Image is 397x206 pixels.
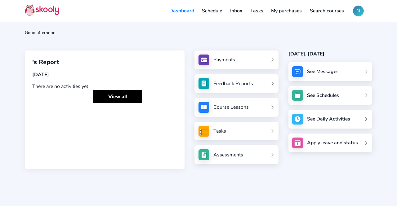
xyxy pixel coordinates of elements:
a: Feedback Reports [198,78,274,89]
a: See Daily Activities [288,110,372,129]
img: activity.jpg [292,114,303,125]
img: assessments.jpg [198,149,209,160]
img: tasksForMpWeb.png [198,126,209,137]
div: [DATE], [DATE] [288,50,372,57]
a: See Schedules [288,86,372,105]
a: Assessments [198,149,274,160]
button: Nchevron down outline [353,6,372,16]
a: Tasks [198,126,274,137]
div: [DATE] [32,71,177,78]
div: Tasks [213,128,226,134]
a: Dashboard [165,6,198,16]
div: Payments [213,56,235,63]
a: Search courses [306,6,348,16]
img: see_atten.jpg [198,78,209,89]
div: Assessments [213,151,243,158]
a: View all [93,90,142,103]
img: schedule.jpg [292,90,303,101]
div: Feedback Reports [213,80,253,87]
a: My purchases [267,6,306,16]
div: Apply leave and status [307,139,358,146]
div: See Messages [307,68,339,75]
a: Inbox [226,6,246,16]
img: Skooly [25,4,59,16]
a: Payments [198,55,274,65]
div: Good afternoon, [25,30,372,36]
a: Tasks [246,6,267,16]
img: apply_leave.jpg [292,138,303,148]
img: courses.jpg [198,102,209,113]
a: Course Lessons [198,102,274,113]
div: There are no activities yet [32,83,177,90]
a: Apply leave and status [288,134,372,152]
div: See Daily Activities [307,116,350,122]
span: 's Report [32,58,59,66]
a: Schedule [198,6,226,16]
img: messages.jpg [292,66,303,77]
div: Course Lessons [213,104,249,111]
div: See Schedules [307,92,339,99]
img: payments.jpg [198,55,209,65]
